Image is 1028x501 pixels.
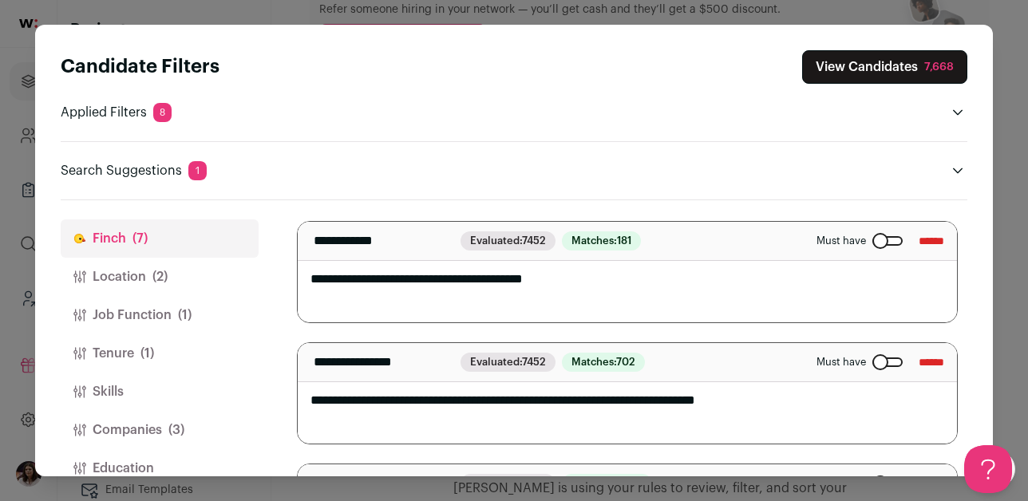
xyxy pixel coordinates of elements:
span: Must have [816,235,866,247]
span: (1) [140,344,154,363]
span: 7452 [522,357,546,367]
button: Skills [61,373,259,411]
span: Evaluated: [461,474,556,493]
span: (3) [168,420,184,440]
p: Search Suggestions [61,161,207,180]
iframe: Help Scout Beacon - Open [964,445,1012,493]
div: 7,668 [924,59,954,75]
span: (1) [178,306,192,325]
p: Applied Filters [61,103,172,122]
button: Job Function(1) [61,296,259,334]
span: 8 [153,103,172,122]
span: 7452 [522,235,546,246]
span: Evaluated: [461,231,556,250]
span: Matches: [562,353,645,372]
button: Location(2) [61,258,259,296]
button: Education [61,449,259,487]
span: Must have [816,356,866,369]
span: 702 [616,357,635,367]
span: (7) [132,229,148,248]
span: Matches: [562,474,652,493]
button: Tenure(1) [61,334,259,373]
span: Matches: [562,231,641,250]
span: 181 [617,235,631,246]
button: Open applied filters [948,103,967,122]
button: Companies(3) [61,411,259,449]
button: Finch(7) [61,219,259,258]
button: Close search preferences [802,50,967,84]
span: Evaluated: [461,353,556,372]
span: (2) [152,267,168,286]
strong: Candidate Filters [61,57,219,77]
span: 1 [188,161,207,180]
